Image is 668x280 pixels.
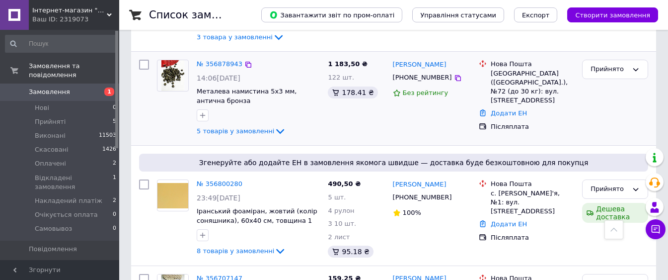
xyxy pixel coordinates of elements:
[35,145,69,154] span: Скасовані
[113,103,116,112] span: 0
[522,11,550,19] span: Експорт
[197,247,286,255] a: 8 товарів у замовленні
[29,245,77,254] span: Повідомлення
[197,74,240,82] span: 14:06[DATE]
[35,159,66,168] span: Оплачені
[403,89,448,96] span: Без рейтингу
[393,193,452,201] span: [PHONE_NUMBER]
[113,196,116,205] span: 2
[328,207,354,214] span: 4 рулон
[29,62,119,80] span: Замовлення та повідомлення
[197,127,274,135] span: 5 товарів у замовленні
[157,60,189,92] a: Фото товару
[113,174,116,191] span: 1
[591,184,628,194] div: Прийнято
[35,210,98,219] span: Очікується оплата
[412,7,504,22] button: Управління статусами
[29,88,70,96] span: Замовлення
[328,193,346,201] span: 5 шт.
[104,88,114,96] span: 1
[582,203,648,223] div: Дешева доставка
[328,180,361,187] span: 490,50 ₴
[328,233,350,241] span: 2 лист
[567,7,658,22] button: Створити замовлення
[197,194,240,202] span: 23:49[DATE]
[491,233,574,242] div: Післяплата
[35,224,72,233] span: Самовывоз
[197,207,317,233] a: Іранський фоаміран, жовтий (колір соняшника), 60х40 см, товщина 1 мм
[5,35,117,53] input: Пошук
[35,131,66,140] span: Виконані
[491,189,574,216] div: с. [PERSON_NAME]'я, №1: вул. [STREET_ADDRESS]
[491,69,574,105] div: [GEOGRAPHIC_DATA] ([GEOGRAPHIC_DATA].), №72 (до 30 кг): вул. [STREET_ADDRESS]
[646,219,666,239] button: Чат з покупцем
[197,247,274,255] span: 8 товарів у замовленні
[149,9,250,21] h1: Список замовлень
[393,60,446,70] a: [PERSON_NAME]
[514,7,558,22] button: Експорт
[35,117,66,126] span: Прийняті
[35,196,102,205] span: Накладений платіж
[261,7,402,22] button: Завантажити звіт по пром-оплаті
[143,158,644,168] span: Згенеруйте або додайте ЕН в замовлення якомога швидше — доставка буде безкоштовною для покупця
[491,220,527,228] a: Додати ЕН
[575,11,650,19] span: Створити замовлення
[491,60,574,69] div: Нова Пошта
[197,60,242,68] a: № 356878943
[157,183,188,208] img: Фото товару
[32,15,119,24] div: Ваш ID: 2319073
[393,180,446,189] a: [PERSON_NAME]
[491,122,574,131] div: Післяплата
[557,11,658,18] a: Створити замовлення
[491,180,574,188] div: Нова Пошта
[420,11,496,19] span: Управління статусами
[393,74,452,81] span: [PHONE_NUMBER]
[328,246,373,258] div: 95.18 ₴
[197,88,297,104] a: Металева намистина 5х3 мм, антична бронза
[102,145,116,154] span: 1426
[113,210,116,219] span: 0
[113,117,116,126] span: 5
[328,220,356,227] span: 3 10 шт.
[328,60,367,68] span: 1 183,50 ₴
[35,174,113,191] span: Відкладені замовлення
[113,224,116,233] span: 0
[157,180,189,211] a: Фото товару
[328,74,354,81] span: 122 шт.
[403,209,421,216] span: 100%
[197,127,286,135] a: 5 товарів у замовленні
[35,103,49,112] span: Нові
[197,180,242,187] a: № 356800280
[328,87,377,98] div: 178.41 ₴
[269,10,394,19] span: Завантажити звіт по пром-оплаті
[491,109,527,117] a: Додати ЕН
[161,60,185,91] img: Фото товару
[197,33,273,41] span: 3 товара у замовленні
[197,33,285,41] a: 3 товара у замовленні
[591,64,628,75] div: Прийнято
[113,159,116,168] span: 2
[99,131,116,140] span: 11503
[32,6,107,15] span: Інтернет-магазин "Творча комора"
